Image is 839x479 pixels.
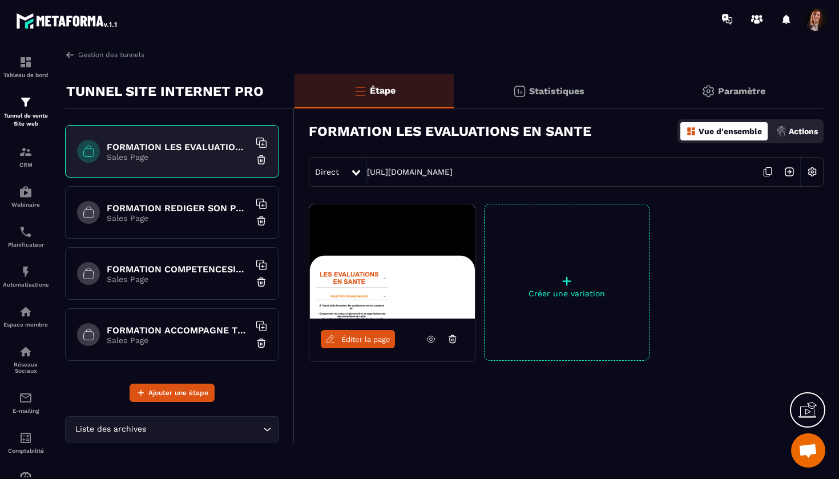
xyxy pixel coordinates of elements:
[309,123,591,139] h3: FORMATION LES EVALUATIONS EN SANTE
[686,126,696,136] img: dashboard-orange.40269519.svg
[3,202,49,208] p: Webinaire
[718,86,765,96] p: Paramètre
[107,152,249,162] p: Sales Page
[789,127,818,136] p: Actions
[107,264,249,275] h6: FORMATION COMPETENCESIDECEHPAD
[3,336,49,383] a: social-networksocial-networkRéseaux Sociaux
[3,136,49,176] a: formationformationCRM
[16,10,119,31] img: logo
[3,216,49,256] a: schedulerschedulerPlanificateur
[19,95,33,109] img: formation
[66,80,264,103] p: TUNNEL SITE INTERNET PRO
[321,330,395,348] a: Éditer la page
[107,275,249,284] p: Sales Page
[3,87,49,136] a: formationformationTunnel de vente Site web
[107,325,249,336] h6: FORMATION ACCOMPAGNE TRACEUR
[19,265,33,279] img: automations
[148,423,260,436] input: Search for option
[65,50,144,60] a: Gestion des tunnels
[3,281,49,288] p: Automatisations
[256,215,267,227] img: trash
[19,145,33,159] img: formation
[370,85,396,96] p: Étape
[353,84,367,98] img: bars-o.4a397970.svg
[3,408,49,414] p: E-mailing
[341,335,390,344] span: Éditer la page
[3,112,49,128] p: Tunnel de vente Site web
[107,203,249,214] h6: FORMATION REDIGER SON PROJET D'ETABLISSEMENT CPOM
[3,47,49,87] a: formationformationTableau de bord
[699,127,762,136] p: Vue d'ensemble
[107,336,249,345] p: Sales Page
[107,142,249,152] h6: FORMATION LES EVALUATIONS EN SANTE
[256,337,267,349] img: trash
[65,416,279,442] div: Search for option
[3,361,49,374] p: Réseaux Sociaux
[148,387,208,399] span: Ajouter une étape
[3,321,49,328] p: Espace membre
[3,296,49,336] a: automationsautomationsEspace membre
[315,167,339,176] span: Direct
[19,225,33,239] img: scheduler
[801,161,823,183] img: setting-w.858f3a88.svg
[3,176,49,216] a: automationsautomationsWebinaire
[19,431,33,445] img: accountant
[107,214,249,223] p: Sales Page
[256,154,267,166] img: trash
[529,86,584,96] p: Statistiques
[3,256,49,296] a: automationsautomationsAutomatisations
[65,50,75,60] img: arrow
[3,72,49,78] p: Tableau de bord
[130,384,215,402] button: Ajouter une étape
[19,55,33,69] img: formation
[3,162,49,168] p: CRM
[367,167,453,176] a: [URL][DOMAIN_NAME]
[3,241,49,248] p: Planificateur
[701,84,715,98] img: setting-gr.5f69749f.svg
[791,433,825,468] a: Ouvrir le chat
[72,423,148,436] span: Liste des archives
[485,273,649,289] p: +
[19,391,33,405] img: email
[485,289,649,298] p: Créer une variation
[19,185,33,199] img: automations
[513,84,526,98] img: stats.20deebd0.svg
[3,383,49,422] a: emailemailE-mailing
[3,422,49,462] a: accountantaccountantComptabilité
[309,204,475,319] img: image
[19,345,33,359] img: social-network
[3,448,49,454] p: Comptabilité
[776,126,786,136] img: actions.d6e523a2.png
[779,161,800,183] img: arrow-next.bcc2205e.svg
[256,276,267,288] img: trash
[19,305,33,319] img: automations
